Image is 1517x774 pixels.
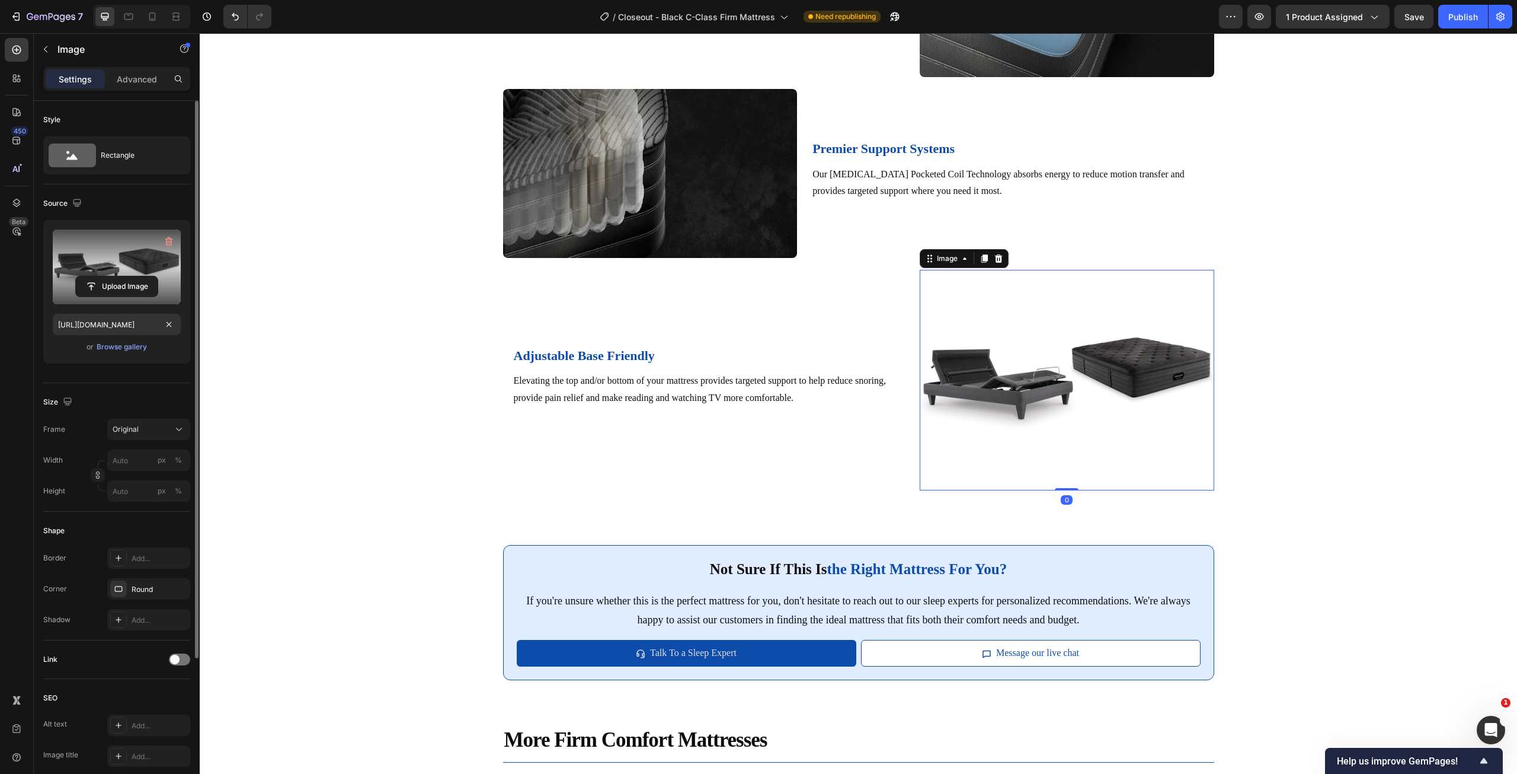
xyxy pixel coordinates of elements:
div: Add... [132,553,187,564]
img: gempages_491294865229873979-894cd7af-16f6-4604-bf96-6be20da56515.jpg [303,56,598,225]
span: Help us improve GemPages! [1337,756,1477,767]
div: Browse gallery [97,342,147,352]
div: Image [735,220,760,231]
button: Publish [1438,5,1488,28]
div: Shape [43,525,65,536]
button: 1 product assigned [1276,5,1390,28]
span: Need republishing [815,11,876,22]
label: Height [43,486,65,496]
p: If you're unsure whether this is the perfect mattress for you, don't hesitate to reach out to our... [318,558,1000,597]
button: 7 [5,5,88,28]
button: Browse gallery [96,341,148,353]
p: Message our live chat [796,611,879,629]
iframe: Design area [200,33,1517,774]
button: <p>Message our live chat</p> [661,607,1001,633]
input: px% [107,480,190,502]
input: https://example.com/image.jpg [53,314,181,335]
p: Settings [59,73,92,85]
div: Corner [43,584,67,594]
div: Add... [132,615,187,626]
strong: adjustable base friendly [314,315,455,330]
button: Show survey - Help us improve GemPages! [1337,754,1491,768]
p: Image [57,42,158,56]
div: px [158,486,166,496]
div: 0 [861,462,873,472]
iframe: Intercom live chat [1477,716,1505,744]
span: Original [113,424,139,435]
span: or [87,340,94,354]
div: 450 [11,126,28,136]
div: Alt text [43,719,67,730]
img: gempages_491294865229873979-6bfa5b5c-193b-472c-a22e-510535db8d04.webp [720,237,1014,458]
span: Save [1404,12,1424,22]
div: SEO [43,693,57,703]
div: px [158,455,166,466]
h2: not sure if this is [317,525,1001,547]
button: Upload Image [75,276,158,297]
div: Beta [9,217,28,227]
label: Frame [43,424,65,435]
span: 1 product assigned [1286,11,1363,23]
button: Original [107,419,190,440]
p: Advanced [117,73,157,85]
span: Closeout - Black C-Class Firm Mattress [618,11,775,23]
label: Width [43,455,63,466]
p: Elevating the top and/or bottom of your mattress provides targeted support to help reduce snoring... [314,339,705,374]
div: Round [132,584,187,595]
input: px% [107,450,190,471]
button: px [171,453,185,467]
div: % [175,486,182,496]
button: % [155,484,169,498]
button: px [171,484,185,498]
strong: premier support systems [613,108,755,123]
div: Publish [1448,11,1478,23]
div: Source [43,196,84,212]
div: Rectangle [101,142,173,169]
p: Our [MEDICAL_DATA] Pocketed Coil Technology absorbs energy to reduce motion transfer and provides... [613,133,1003,167]
button: % [155,453,169,467]
span: / [613,11,616,23]
span: 1 [1501,698,1510,708]
div: Link [43,654,57,665]
p: 7 [78,9,83,24]
div: % [175,455,182,466]
div: Style [43,114,60,125]
span: the right mattress for you? [628,528,808,544]
div: Add... [132,751,187,762]
a: Talk To a Sleep Expert [317,607,657,633]
div: Shadow [43,614,71,625]
div: Size [43,394,75,410]
div: Image title [43,750,78,760]
h2: more firm comfort mattresses [303,685,1014,729]
button: Save [1394,5,1433,28]
div: Border [43,553,66,563]
div: Add... [132,721,187,731]
p: Talk To a Sleep Expert [450,611,537,629]
div: Undo/Redo [223,5,271,28]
